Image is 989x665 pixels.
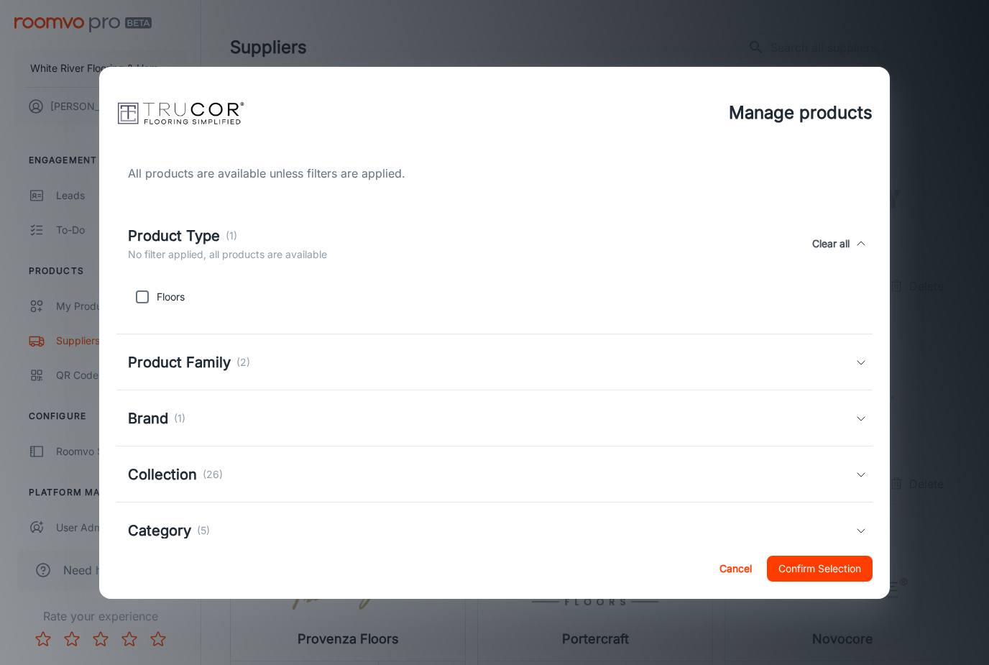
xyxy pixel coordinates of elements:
[197,523,210,538] p: (5)
[116,165,873,182] div: All products are available unless filters are applied.
[116,84,246,142] img: vendor_logo_square_en-us.png
[128,408,168,429] h5: Brand
[203,467,223,482] p: (26)
[712,556,758,582] button: Cancel
[236,354,250,370] p: (2)
[157,289,185,305] p: Floors
[116,446,873,503] div: Collection(26)
[729,100,873,126] h4: Manage products
[128,225,220,247] h5: Product Type
[116,211,873,277] div: Product Type(1)No filter applied, all products are availableClear all
[116,334,873,390] div: Product Family(2)
[128,352,231,373] h5: Product Family
[116,503,873,559] div: Category(5)
[128,247,327,262] p: No filter applied, all products are available
[806,225,855,262] button: Clear all
[174,411,185,426] p: (1)
[128,464,197,485] h5: Collection
[128,520,191,541] h5: Category
[226,228,237,244] p: (1)
[116,390,873,446] div: Brand(1)
[767,556,873,582] button: Confirm Selection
